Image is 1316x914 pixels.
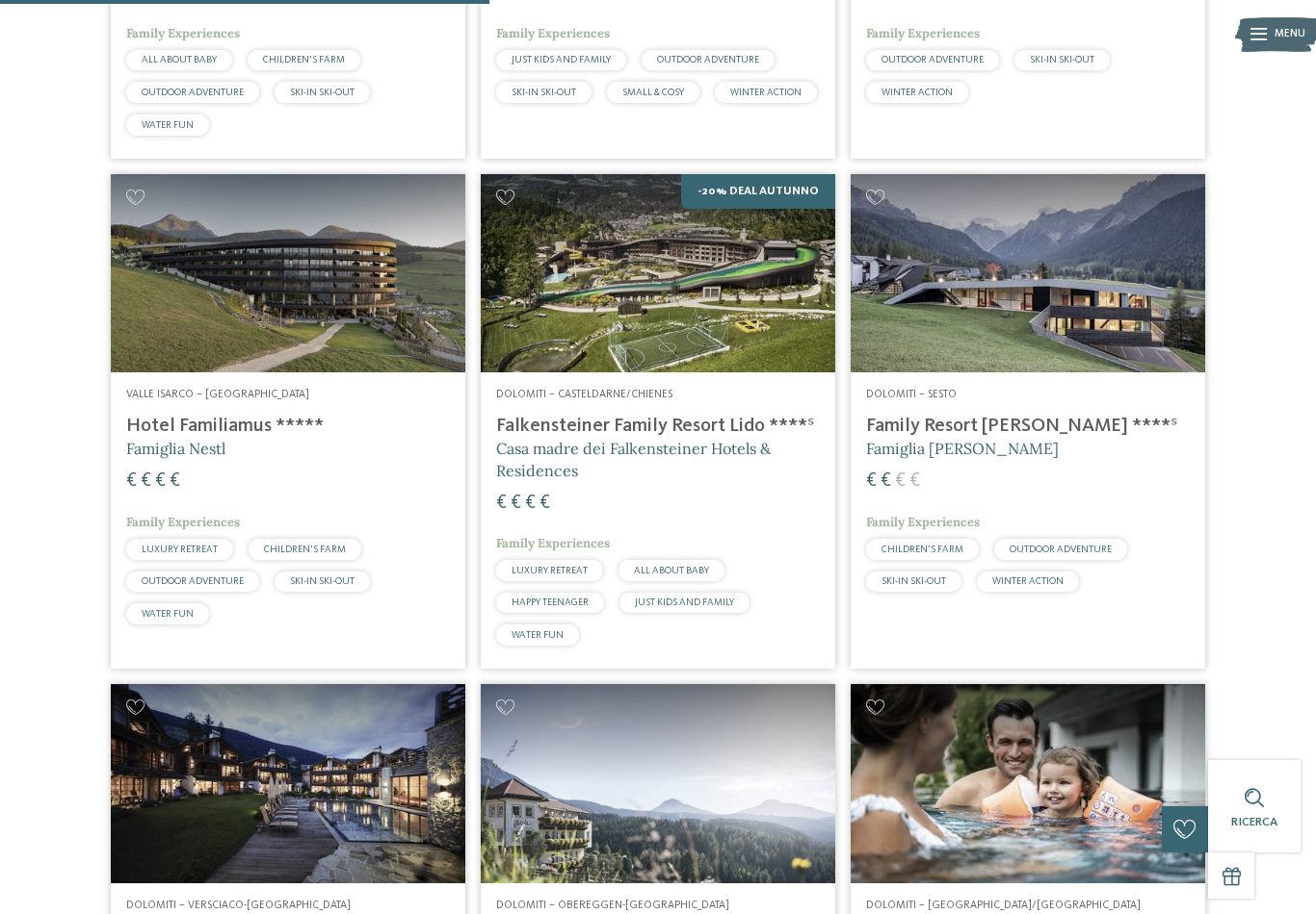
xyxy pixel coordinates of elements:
[512,630,564,640] span: WATER FUN
[881,471,891,491] span: €
[882,55,984,64] span: OUTDOOR ADVENTURE
[141,471,151,491] span: €
[264,545,346,554] span: CHILDREN’S FARM
[126,389,309,400] span: Valle Isarco – [GEOGRAPHIC_DATA]
[142,576,244,586] span: OUTDOOR ADVENTURE
[1010,545,1112,554] span: OUTDOOR ADVENTURE
[481,174,835,670] a: Cercate un hotel per famiglie? Qui troverete solo i migliori! -20% Deal Autunno Dolomiti – Castel...
[496,494,507,513] span: €
[882,545,963,554] span: CHILDREN’S FARM
[1030,55,1094,64] span: SKI-IN SKI-OUT
[126,471,137,491] span: €
[496,439,771,479] span: Casa madre dei Falkensteiner Hotels & Residences
[851,174,1205,373] img: Family Resort Rainer ****ˢ
[126,25,240,41] span: Family Experiences
[895,471,906,491] span: €
[851,174,1205,670] a: Cercate un hotel per famiglie? Qui troverete solo i migliori! Dolomiti – Sesto Family Resort [PER...
[882,88,953,97] span: WINTER ACTION
[142,55,217,64] span: ALL ABOUT BABY
[496,389,672,400] span: Dolomiti – Casteldarne/Chienes
[290,88,355,97] span: SKI-IN SKI-OUT
[126,439,225,458] span: Famiglia Nestl
[142,609,194,619] span: WATER FUN
[481,174,835,373] img: Cercate un hotel per famiglie? Qui troverete solo i migliori!
[126,900,351,911] span: Dolomiti – Versciaco-[GEOGRAPHIC_DATA]
[540,494,550,513] span: €
[481,684,835,883] img: Adventure Family Hotel Maria ****
[126,514,240,530] span: Family Experiences
[155,471,166,491] span: €
[111,174,465,670] a: Cercate un hotel per famiglie? Qui troverete solo i migliori! Valle Isarco – [GEOGRAPHIC_DATA] Ho...
[496,900,729,911] span: Dolomiti – Obereggen-[GEOGRAPHIC_DATA]
[635,597,734,607] span: JUST KIDS AND FAMILY
[622,88,684,97] span: SMALL & COSY
[882,576,946,586] span: SKI-IN SKI-OUT
[111,684,465,883] img: Post Alpina - Family Mountain Chalets ****ˢ
[730,88,802,97] span: WINTER ACTION
[866,25,980,41] span: Family Experiences
[512,88,576,97] span: SKI-IN SKI-OUT
[512,597,589,607] span: HAPPY TEENAGER
[866,514,980,530] span: Family Experiences
[111,174,465,373] img: Cercate un hotel per famiglie? Qui troverete solo i migliori!
[142,120,194,130] span: WATER FUN
[142,545,218,554] span: LUXURY RETREAT
[866,415,1190,438] h4: Family Resort [PERSON_NAME] ****ˢ
[512,55,611,64] span: JUST KIDS AND FAMILY
[866,439,1059,458] span: Famiglia [PERSON_NAME]
[170,471,180,491] span: €
[512,566,588,575] span: LUXURY RETREAT
[866,900,1141,911] span: Dolomiti – [GEOGRAPHIC_DATA]/[GEOGRAPHIC_DATA]
[511,494,521,513] span: €
[909,471,920,491] span: €
[851,684,1205,883] img: Cercate un hotel per famiglie? Qui troverete solo i migliori!
[142,88,244,97] span: OUTDOOR ADVENTURE
[496,415,820,438] h4: Falkensteiner Family Resort Lido ****ˢ
[992,576,1064,586] span: WINTER ACTION
[525,494,536,513] span: €
[496,25,610,41] span: Family Experiences
[866,389,957,400] span: Dolomiti – Sesto
[866,471,877,491] span: €
[634,566,709,575] span: ALL ABOUT BABY
[1231,816,1277,828] span: Ricerca
[263,55,345,64] span: CHILDREN’S FARM
[657,55,759,64] span: OUTDOOR ADVENTURE
[290,576,355,586] span: SKI-IN SKI-OUT
[496,535,610,551] span: Family Experiences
